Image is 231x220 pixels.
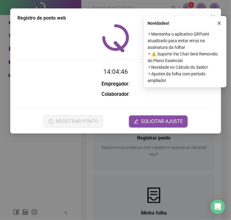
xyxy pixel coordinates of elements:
[141,118,183,125] span: SOLICITAR AJUSTE
[17,80,214,88] h3: :
[134,119,139,124] span: edit
[148,20,169,27] span: Novidades !
[17,14,214,22] div: Registro de ponto web
[217,21,221,25] span: close
[148,51,223,64] span: ⚬ ⚠️ Suporte Via Chat Será Removido do Plano Essencial
[211,200,225,214] div: Open Intercom Messenger
[17,90,214,98] h3: :
[210,14,215,19] span: close
[148,71,223,84] span: ⚬ Ajustes da folha com período ampliado!
[101,81,128,87] strong: Empregador
[208,12,217,22] button: Close
[103,68,128,75] time: 14:04:46
[129,115,188,127] button: editSOLICITAR AJUSTE
[101,91,129,97] strong: Colaborador
[148,64,223,71] span: ⚬ Novidade no Cálculo do Saldo!
[102,24,129,52] img: QRPoint
[43,115,103,127] button: REGISTRAR PONTO
[148,31,223,51] span: ⚬ Mantenha o aplicativo QRPoint atualizado para evitar erros na assinatura da folha!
